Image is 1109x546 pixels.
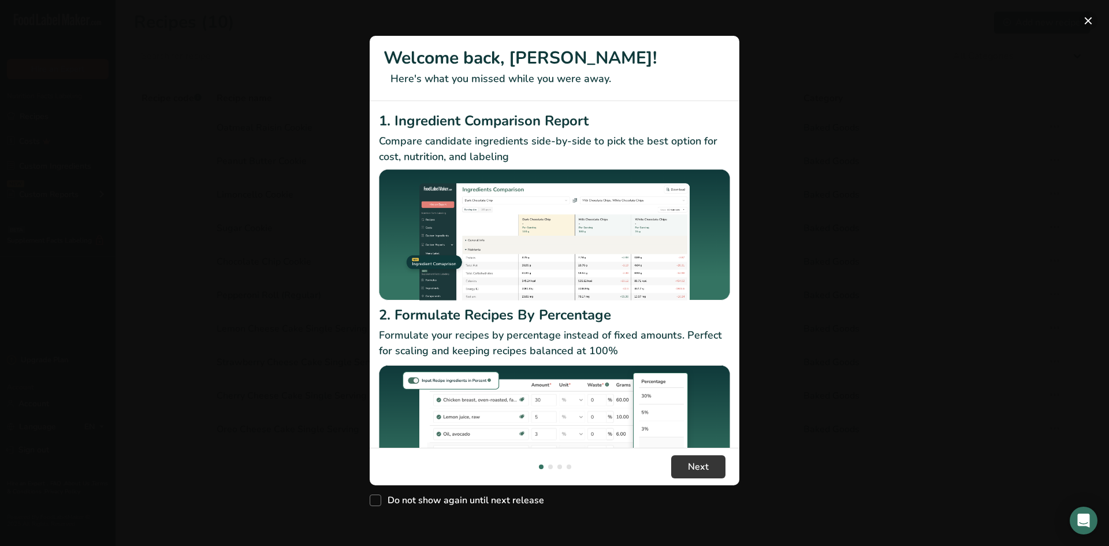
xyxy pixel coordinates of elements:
span: Next [688,460,709,474]
img: Ingredient Comparison Report [379,169,730,300]
h2: 1. Ingredient Comparison Report [379,110,730,131]
h2: 2. Formulate Recipes By Percentage [379,304,730,325]
img: Formulate Recipes By Percentage [379,363,730,503]
button: Next [671,455,725,478]
p: Compare candidate ingredients side-by-side to pick the best option for cost, nutrition, and labeling [379,133,730,165]
span: Do not show again until next release [381,495,544,506]
h1: Welcome back, [PERSON_NAME]! [384,45,725,71]
p: Formulate your recipes by percentage instead of fixed amounts. Perfect for scaling and keeping re... [379,328,730,359]
p: Here's what you missed while you were away. [384,71,725,87]
div: Open Intercom Messenger [1070,507,1097,534]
